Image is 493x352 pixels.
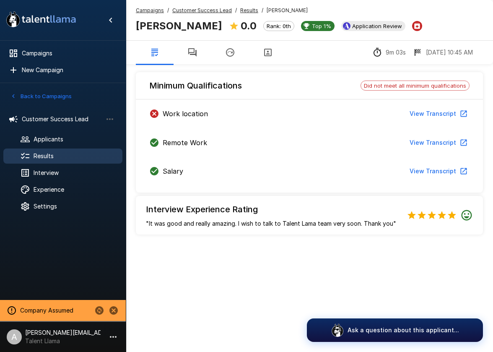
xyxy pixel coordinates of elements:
span: / [235,6,237,15]
span: [PERSON_NAME] [267,6,308,15]
b: 0.0 [241,20,257,32]
button: View Transcript [406,135,470,151]
span: Rank: 0th [264,23,294,29]
h6: Interview Experience Rating [146,203,396,216]
span: Top 1% [309,23,335,29]
span: Application Review [349,23,405,29]
button: View Transcript [406,106,470,122]
span: / [167,6,169,15]
img: ashbyhq_logo.jpeg [343,22,350,30]
p: [DATE] 10:45 AM [426,48,473,57]
h6: Minimum Qualifications [149,79,242,92]
p: Salary [163,166,183,176]
p: "It was good and really amazing. I wish to talk to Talent Lama team very soon. Thank you" [146,219,396,228]
u: Customer Success Lead [172,7,232,13]
p: Work location [163,109,208,119]
button: View Transcript [406,164,470,179]
u: Campaigns [136,7,164,13]
div: The date and time when the interview was completed [413,47,473,57]
p: Remote Work [163,138,207,148]
span: / [262,6,263,15]
div: View profile in Ashby [341,21,405,31]
div: The time between starting and completing the interview [372,47,406,57]
p: 9m 03s [386,48,406,57]
u: Results [240,7,258,13]
b: [PERSON_NAME] [136,20,222,32]
span: Did not meet all minimum qualifications [361,82,469,89]
button: Archive Applicant [412,21,422,31]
